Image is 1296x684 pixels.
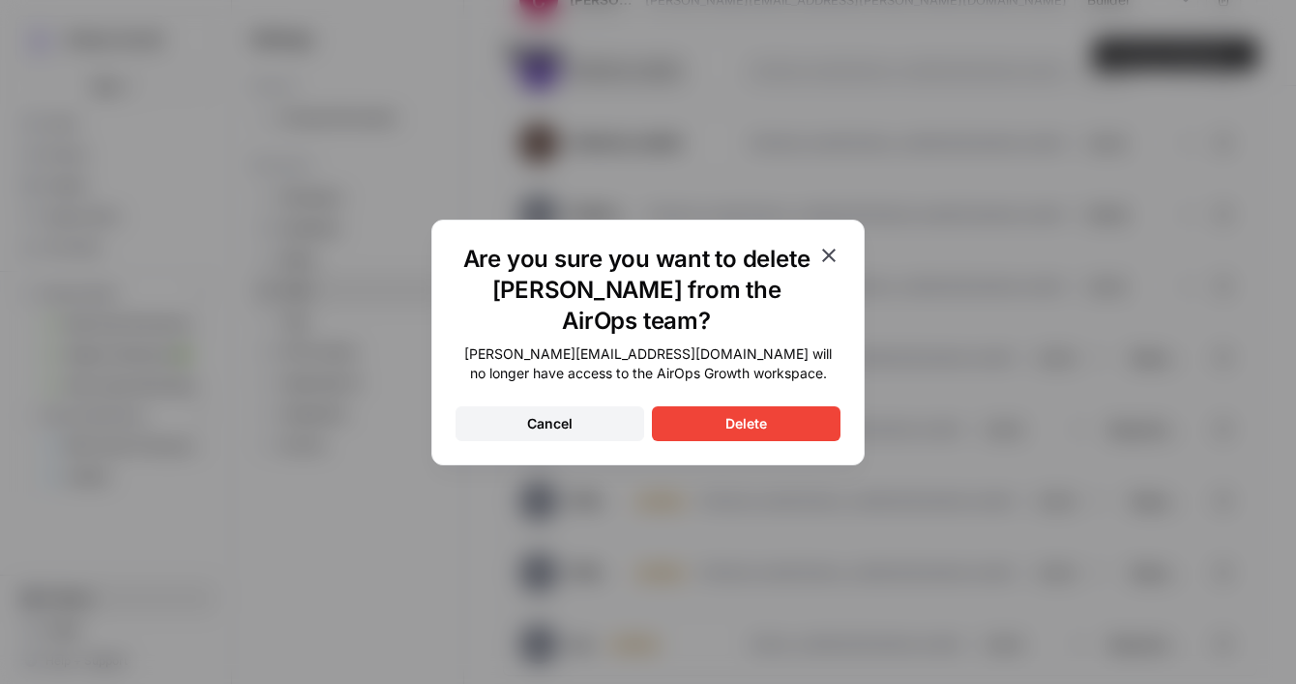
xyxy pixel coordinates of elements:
[456,244,817,337] h1: Are you sure you want to delete [PERSON_NAME] from the AirOps team?
[652,406,840,441] button: Delete
[725,414,767,433] div: Delete
[527,414,573,433] div: Cancel
[456,344,840,383] div: [PERSON_NAME][EMAIL_ADDRESS][DOMAIN_NAME] will no longer have access to the AirOps Growth workspace.
[456,406,644,441] button: Cancel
